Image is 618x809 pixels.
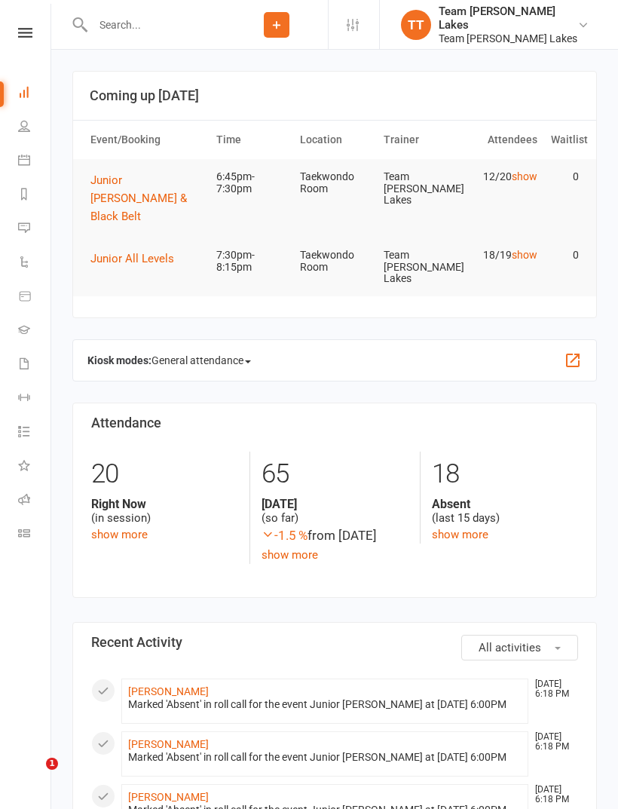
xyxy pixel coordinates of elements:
button: All activities [461,635,578,660]
td: Taekwondo Room [293,159,377,207]
a: [PERSON_NAME] [128,685,209,697]
a: show more [432,528,488,541]
button: Junior All Levels [90,250,185,268]
a: Dashboard [18,77,52,111]
div: (so far) [262,497,408,526]
td: 0 [544,159,586,195]
a: Reports [18,179,52,213]
div: 65 [262,452,408,497]
th: Event/Booking [84,121,210,159]
strong: Absent [432,497,578,511]
th: Attendees [460,121,544,159]
a: show more [262,548,318,562]
td: Team [PERSON_NAME] Lakes [377,159,460,218]
div: Marked 'Absent' in roll call for the event Junior [PERSON_NAME] at [DATE] 6:00PM [128,698,522,711]
div: TT [401,10,431,40]
div: Marked 'Absent' in roll call for the event Junior [PERSON_NAME] at [DATE] 6:00PM [128,751,522,764]
strong: Kiosk modes: [87,354,151,366]
h3: Coming up [DATE] [90,88,580,103]
a: show more [91,528,148,541]
strong: [DATE] [262,497,408,511]
div: 18 [432,452,578,497]
time: [DATE] 6:18 PM [528,785,577,804]
a: show [512,170,537,182]
span: General attendance [151,348,251,372]
iframe: Intercom live chat [15,758,51,794]
span: Junior [PERSON_NAME] & Black Belt [90,173,187,223]
time: [DATE] 6:18 PM [528,679,577,699]
span: -1.5 % [262,528,307,543]
h3: Attendance [91,415,578,431]
input: Search... [88,14,225,35]
div: 20 [91,452,238,497]
th: Time [210,121,293,159]
td: Taekwondo Room [293,237,377,285]
td: 6:45pm-7:30pm [210,159,293,207]
span: Junior All Levels [90,252,174,265]
div: (in session) [91,497,238,526]
a: Calendar [18,145,52,179]
a: [PERSON_NAME] [128,738,209,750]
a: show [512,249,537,261]
th: Waitlist [544,121,586,159]
time: [DATE] 6:18 PM [528,732,577,752]
td: 12/20 [460,159,544,195]
div: Team [PERSON_NAME] Lakes [439,32,577,45]
span: All activities [479,641,541,654]
td: 0 [544,237,586,273]
a: What's New [18,450,52,484]
h3: Recent Activity [91,635,578,650]
button: Junior [PERSON_NAME] & Black Belt [90,171,203,225]
a: Product Sales [18,280,52,314]
div: (last 15 days) [432,497,578,526]
a: People [18,111,52,145]
div: Team [PERSON_NAME] Lakes [439,5,577,32]
th: Location [293,121,377,159]
div: from [DATE] [262,526,408,546]
strong: Right Now [91,497,238,511]
th: Trainer [377,121,460,159]
td: 7:30pm-8:15pm [210,237,293,285]
a: Roll call kiosk mode [18,484,52,518]
td: 18/19 [460,237,544,273]
a: Class kiosk mode [18,518,52,552]
span: 1 [46,758,58,770]
td: Team [PERSON_NAME] Lakes [377,237,460,296]
a: [PERSON_NAME] [128,791,209,803]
